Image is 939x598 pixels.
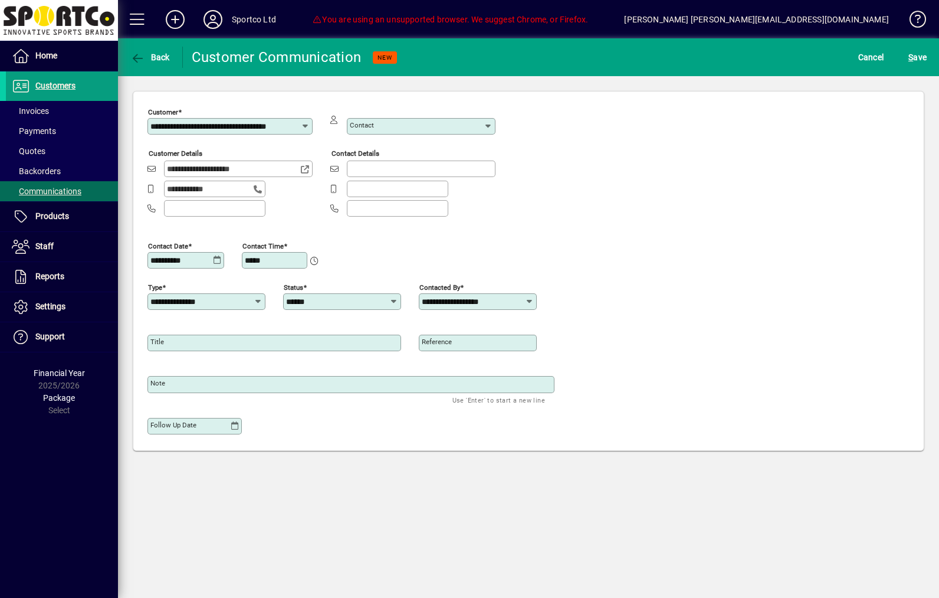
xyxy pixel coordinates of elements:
[624,10,889,29] div: [PERSON_NAME] [PERSON_NAME][EMAIL_ADDRESS][DOMAIN_NAME]
[34,368,85,378] span: Financial Year
[6,141,118,161] a: Quotes
[858,48,884,67] span: Cancel
[908,53,913,62] span: S
[6,121,118,141] a: Payments
[194,9,232,30] button: Profile
[12,166,61,176] span: Backorders
[127,47,173,68] button: Back
[35,211,69,221] span: Products
[855,47,887,68] button: Cancel
[130,53,170,62] span: Back
[242,241,284,250] mat-label: Contact time
[35,332,65,341] span: Support
[6,41,118,71] a: Home
[901,2,924,41] a: Knowledge Base
[350,121,374,129] mat-label: Contact
[422,338,452,346] mat-label: Reference
[35,51,57,60] span: Home
[284,283,303,291] mat-label: Status
[43,393,75,403] span: Package
[419,283,460,291] mat-label: Contacted by
[6,181,118,201] a: Communications
[6,292,118,322] a: Settings
[6,202,118,231] a: Products
[35,302,65,311] span: Settings
[148,283,162,291] mat-label: Type
[6,232,118,262] a: Staff
[452,393,545,407] mat-hint: Use 'Enter' to start a new line
[35,241,54,251] span: Staff
[6,101,118,121] a: Invoices
[150,338,164,346] mat-label: Title
[148,241,188,250] mat-label: Contact date
[156,9,194,30] button: Add
[12,187,81,196] span: Communications
[12,126,56,136] span: Payments
[377,54,392,61] span: NEW
[232,10,276,29] div: Sportco Ltd
[192,48,362,67] div: Customer Communication
[118,47,183,68] app-page-header-button: Back
[12,106,49,116] span: Invoices
[12,146,45,156] span: Quotes
[908,48,927,67] span: ave
[6,322,118,352] a: Support
[905,47,930,68] button: Save
[312,15,588,24] span: You are using an unsupported browser. We suggest Chrome, or Firefox.
[150,379,165,387] mat-label: Note
[6,262,118,292] a: Reports
[35,81,75,90] span: Customers
[150,421,196,429] mat-label: Follow up date
[6,161,118,181] a: Backorders
[148,108,178,116] mat-label: Customer
[35,272,64,281] span: Reports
